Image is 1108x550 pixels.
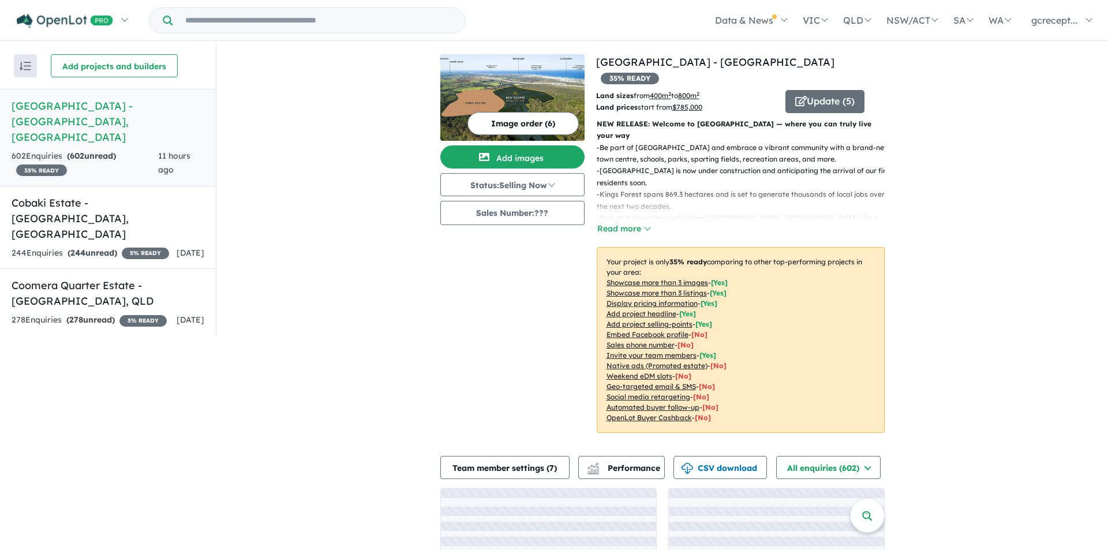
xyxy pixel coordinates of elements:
[607,413,692,422] u: OpenLot Buyer Cashback
[607,299,698,308] u: Display pricing information
[12,313,167,327] div: 278 Enquir ies
[587,466,599,474] img: bar-chart.svg
[1031,14,1077,26] span: gcrecept...
[70,151,84,161] span: 602
[467,112,579,135] button: Image order (6)
[440,145,585,169] button: Add images
[12,195,204,242] h5: Cobaki Estate - [GEOGRAPHIC_DATA] , [GEOGRAPHIC_DATA]
[597,118,885,142] p: NEW RELEASE: Welcome to [GEOGRAPHIC_DATA] — where you can truly live your way
[578,456,665,479] button: Performance
[16,164,67,176] span: 35 % READY
[12,149,158,177] div: 602 Enquir ies
[122,248,169,259] span: 5 % READY
[601,73,659,84] span: 35 % READY
[668,91,671,97] sup: 2
[20,62,31,70] img: sort.svg
[702,403,718,411] span: [No]
[607,403,699,411] u: Automated buyer follow-up
[597,212,894,271] p: - ​Secluded along the captivating [GEOGRAPHIC_DATA], [GEOGRAPHIC_DATA] sits a mere 5 minutes sout...
[693,392,709,401] span: [No]
[589,463,660,473] span: Performance
[440,456,570,479] button: Team member settings (7)
[597,142,894,166] p: - Be part of [GEOGRAPHIC_DATA] and embrace a vibrant community with a brand-new town centre, scho...
[677,341,694,349] span: [ No ]
[596,55,834,69] a: [GEOGRAPHIC_DATA] - [GEOGRAPHIC_DATA]
[440,54,585,141] img: Kings Forest Estate - Kings Forest
[776,456,881,479] button: All enquiries (602)
[67,151,116,161] strong: ( unread)
[440,201,585,225] button: Sales Number:???
[699,351,716,360] span: [ Yes ]
[597,247,885,433] p: Your project is only comparing to other top-performing projects in your area: - - - - - - - - - -...
[12,246,169,260] div: 244 Enquir ies
[650,91,671,100] u: 400 m
[682,463,693,474] img: download icon
[701,299,717,308] span: [ Yes ]
[695,413,711,422] span: [No]
[440,173,585,196] button: Status:Selling Now
[549,463,554,473] span: 7
[607,278,708,287] u: Showcase more than 3 images
[70,248,85,258] span: 244
[710,361,727,370] span: [No]
[710,289,727,297] span: [ Yes ]
[672,103,702,111] u: $ 785,000
[158,151,190,175] span: 11 hours ago
[177,315,204,325] span: [DATE]
[607,330,688,339] u: Embed Facebook profile
[119,315,167,327] span: 5 % READY
[596,102,777,113] p: start from
[69,315,83,325] span: 278
[607,341,675,349] u: Sales phone number
[596,103,638,111] b: Land prices
[12,98,204,145] h5: [GEOGRAPHIC_DATA] - [GEOGRAPHIC_DATA] , [GEOGRAPHIC_DATA]
[675,372,691,380] span: [No]
[673,456,767,479] button: CSV download
[587,463,598,469] img: line-chart.svg
[691,330,708,339] span: [ No ]
[678,91,699,100] u: 800 m
[597,189,894,212] p: - Kings Forest spans 869.3 hectares and is set to generate thousands of local jobs over the next ...
[175,8,463,33] input: Try estate name, suburb, builder or developer
[66,315,115,325] strong: ( unread)
[695,320,712,328] span: [ Yes ]
[12,278,204,309] h5: Coomera Quarter Estate - [GEOGRAPHIC_DATA] , QLD
[697,91,699,97] sup: 2
[51,54,178,77] button: Add projects and builders
[177,248,204,258] span: [DATE]
[699,382,715,391] span: [No]
[671,91,699,100] span: to
[607,351,697,360] u: Invite your team members
[597,165,894,189] p: - [GEOGRAPHIC_DATA] is now under construction and anticipating the arrival of our first residents...
[607,320,692,328] u: Add project selling-points
[607,382,696,391] u: Geo-targeted email & SMS
[607,361,708,370] u: Native ads (Promoted estate)
[597,222,651,235] button: Read more
[711,278,728,287] span: [ Yes ]
[679,309,696,318] span: [ Yes ]
[785,90,864,113] button: Update (5)
[596,91,634,100] b: Land sizes
[607,309,676,318] u: Add project headline
[607,372,672,380] u: Weekend eDM slots
[596,90,777,102] p: from
[607,392,690,401] u: Social media retargeting
[68,248,117,258] strong: ( unread)
[607,289,707,297] u: Showcase more than 3 listings
[17,14,113,28] img: Openlot PRO Logo White
[669,257,707,266] b: 35 % ready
